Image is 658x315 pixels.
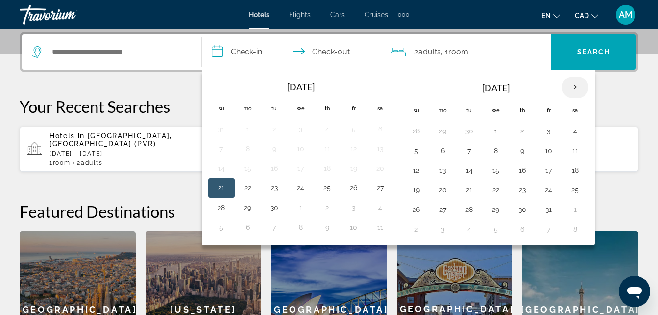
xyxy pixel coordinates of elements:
button: Day 6 [240,220,256,234]
button: Day 8 [293,220,309,234]
h2: Featured Destinations [20,202,638,221]
button: Day 11 [372,220,388,234]
button: Day 4 [567,124,583,138]
button: Day 6 [514,222,530,236]
a: Cars [330,11,345,19]
button: Day 5 [488,222,504,236]
th: [DATE] [430,76,562,100]
div: Search widget [22,34,636,70]
span: 2 [414,45,441,59]
button: Day 17 [541,163,557,177]
button: Day 1 [240,122,256,136]
button: Day 16 [514,163,530,177]
button: Day 3 [541,124,557,138]
button: Day 30 [462,124,477,138]
button: Change language [541,8,560,23]
button: Day 13 [372,142,388,156]
span: Adults [81,159,102,166]
button: Day 2 [409,222,424,236]
button: Day 4 [462,222,477,236]
button: Day 8 [240,142,256,156]
button: Day 4 [319,122,335,136]
button: Day 17 [293,161,309,175]
button: Day 1 [293,201,309,214]
span: 1 [49,159,70,166]
button: Day 23 [514,183,530,197]
button: Day 4 [372,201,388,214]
button: Day 28 [462,203,477,216]
span: Room [53,159,71,166]
button: Day 21 [214,181,229,195]
button: Day 29 [240,201,256,214]
button: Day 25 [319,181,335,195]
a: Cruises [365,11,388,19]
button: Day 11 [567,144,583,157]
span: , 1 [441,45,468,59]
span: 2 [77,159,102,166]
button: Day 2 [514,124,530,138]
button: Day 15 [240,161,256,175]
button: Day 8 [488,144,504,157]
button: Day 12 [346,142,362,156]
button: Day 10 [346,220,362,234]
button: Day 30 [514,203,530,216]
button: Day 22 [488,183,504,197]
button: Day 6 [372,122,388,136]
button: Day 13 [435,163,451,177]
button: User Menu [613,4,638,25]
button: Day 1 [488,124,504,138]
button: Day 5 [346,122,362,136]
span: Room [448,47,468,56]
button: Check in and out dates [202,34,382,70]
span: Hotels in [49,132,85,140]
iframe: Button to launch messaging window [619,276,650,307]
button: Day 8 [567,222,583,236]
button: Extra navigation items [398,7,409,23]
span: en [541,12,551,20]
button: Day 31 [214,122,229,136]
button: Day 22 [240,181,256,195]
button: Day 28 [214,201,229,214]
button: Day 16 [267,161,282,175]
a: Flights [289,11,311,19]
button: Day 25 [567,183,583,197]
button: Day 20 [372,161,388,175]
button: Day 29 [488,203,504,216]
p: Your Recent Searches [20,97,638,116]
button: Next month [562,76,588,99]
button: Day 28 [409,124,424,138]
button: Day 3 [435,222,451,236]
span: AM [619,10,633,20]
button: Day 30 [267,201,282,214]
button: Day 10 [541,144,557,157]
button: Day 27 [372,181,388,195]
button: Day 12 [409,163,424,177]
button: Day 9 [319,220,335,234]
button: Day 18 [319,161,335,175]
button: Day 1 [567,203,583,216]
button: Day 5 [409,144,424,157]
span: [GEOGRAPHIC_DATA], [GEOGRAPHIC_DATA] (PVR) [49,132,172,148]
button: Day 7 [462,144,477,157]
a: Travorium [20,2,118,27]
button: Day 27 [435,203,451,216]
button: Day 19 [409,183,424,197]
button: Day 7 [541,222,557,236]
button: Day 19 [346,161,362,175]
button: Hotels in [GEOGRAPHIC_DATA], [GEOGRAPHIC_DATA] (PVR)[DATE] - [DATE]1Room2Adults [20,126,219,172]
button: Day 6 [435,144,451,157]
button: Day 31 [541,203,557,216]
button: Day 7 [267,220,282,234]
button: Day 14 [462,163,477,177]
button: Day 14 [214,161,229,175]
button: Day 2 [319,201,335,214]
button: Day 7 [214,142,229,156]
button: Day 24 [541,183,557,197]
button: Day 29 [435,124,451,138]
button: Day 10 [293,142,309,156]
button: Change currency [575,8,598,23]
th: [DATE] [235,76,367,98]
button: Day 3 [293,122,309,136]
